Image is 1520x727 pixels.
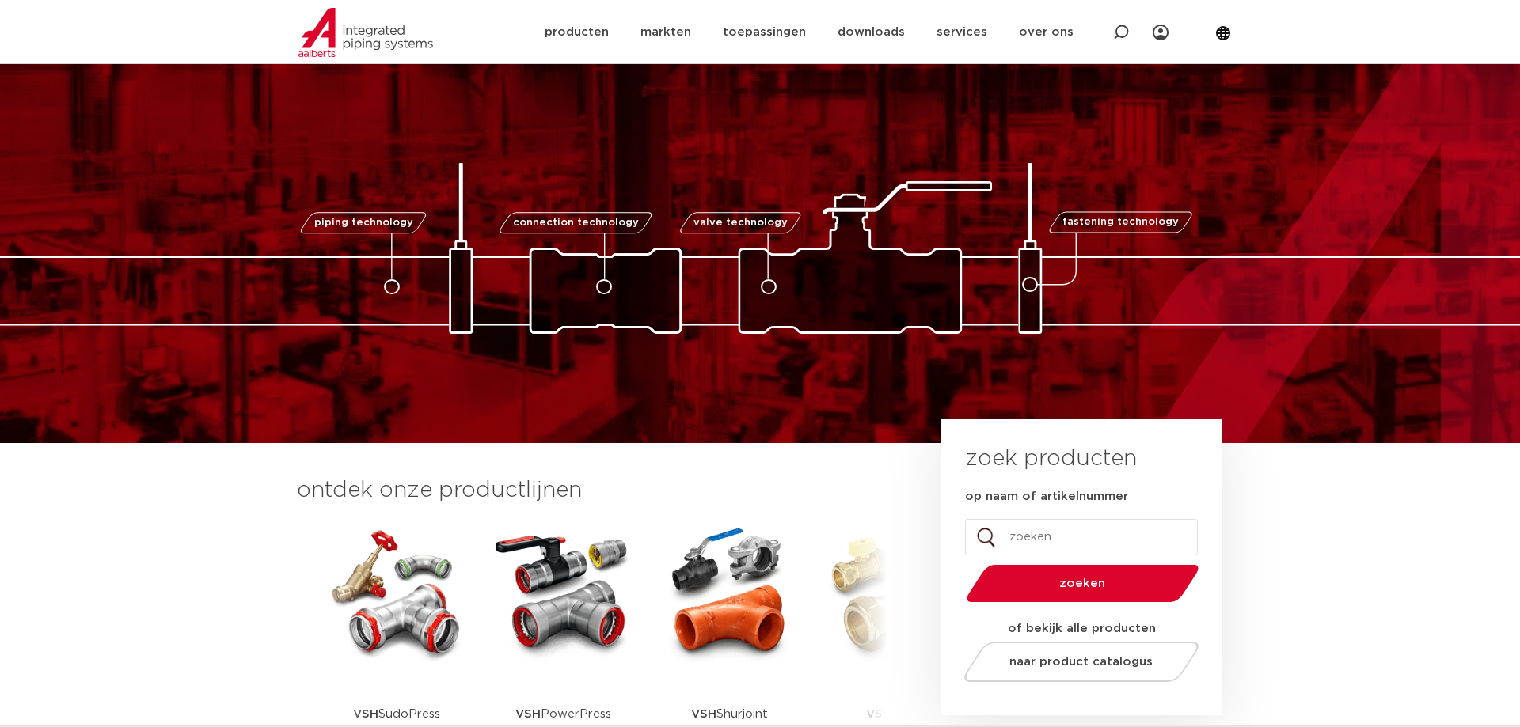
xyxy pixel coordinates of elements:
[965,489,1128,505] label: op naam of artikelnummer
[866,708,891,720] strong: VSH
[353,708,378,720] strong: VSH
[1010,656,1153,668] span: naar product catalogus
[513,218,639,228] span: connection technology
[1008,623,1156,634] strong: of bekijk alle producten
[1062,218,1179,228] span: fastening technology
[960,563,1206,604] button: zoeken
[297,475,887,506] h3: ontdek onze productlijnen
[691,708,716,720] strong: VSH
[693,218,787,228] span: valve technology
[960,642,1203,682] a: naar product catalogus
[965,519,1198,555] input: zoeken
[313,218,412,228] span: piping technology
[515,708,541,720] strong: VSH
[965,443,1137,475] h3: zoek producten
[1007,577,1158,589] span: zoeken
